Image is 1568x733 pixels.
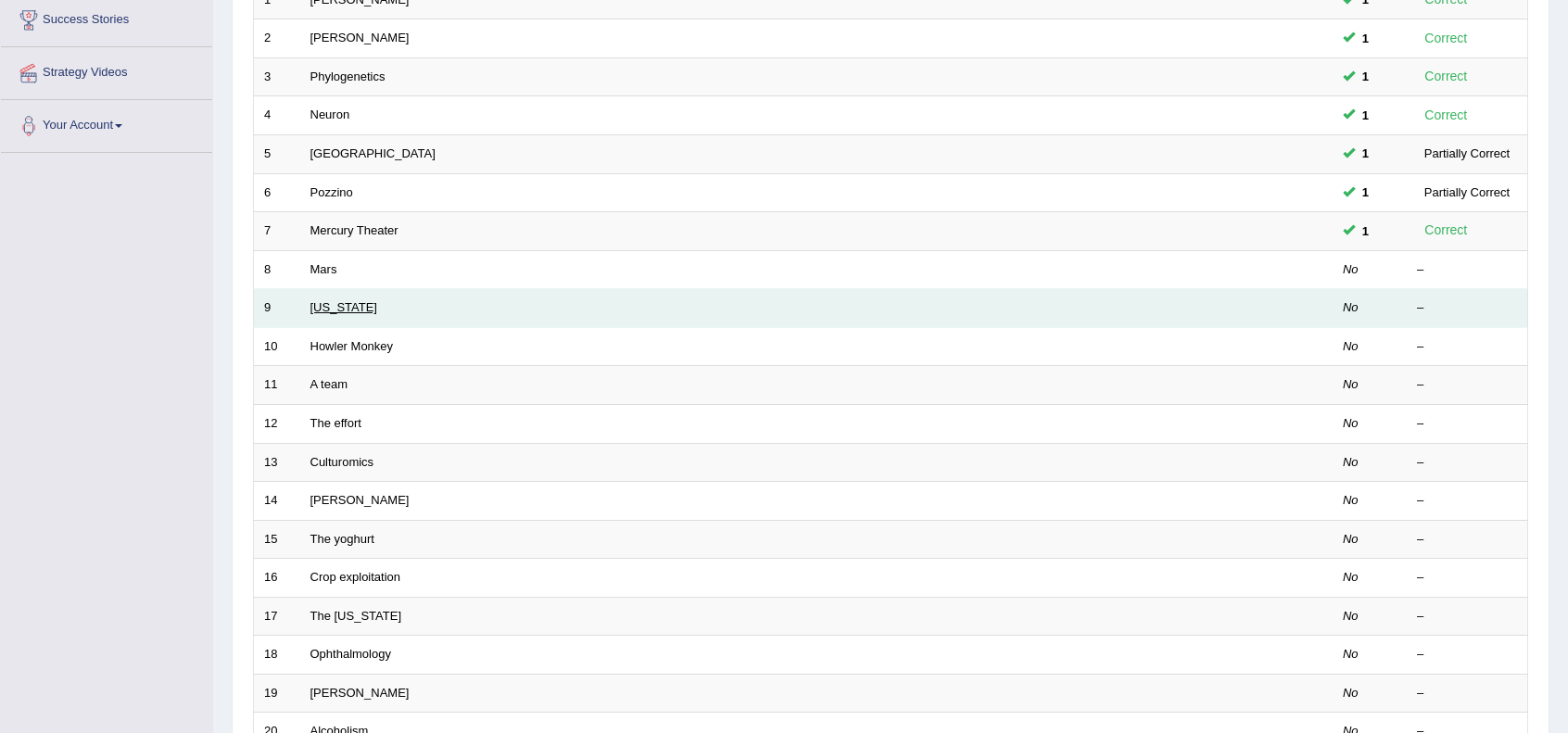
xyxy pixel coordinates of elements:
[310,455,374,469] a: Culturomics
[310,107,350,121] a: Neuron
[1417,608,1517,626] div: –
[254,636,300,675] td: 18
[1343,493,1359,507] em: No
[254,443,300,482] td: 13
[310,416,361,430] a: The effort
[1343,262,1359,276] em: No
[310,609,402,623] a: The [US_STATE]
[310,570,401,584] a: Crop exploitation
[1417,646,1517,663] div: –
[310,223,398,237] a: Mercury Theater
[310,31,410,44] a: [PERSON_NAME]
[1417,66,1475,87] div: Correct
[310,493,410,507] a: [PERSON_NAME]
[254,366,300,405] td: 11
[1417,183,1517,202] div: Partially Correct
[1343,300,1359,314] em: No
[1,47,212,94] a: Strategy Videos
[254,559,300,598] td: 16
[310,300,377,314] a: [US_STATE]
[1355,144,1376,163] span: You can still take this question
[1417,376,1517,394] div: –
[1417,685,1517,702] div: –
[254,19,300,58] td: 2
[310,686,410,700] a: [PERSON_NAME]
[254,173,300,212] td: 6
[254,404,300,443] td: 12
[1417,261,1517,279] div: –
[1343,686,1359,700] em: No
[254,597,300,636] td: 17
[310,647,391,661] a: Ophthalmology
[1417,28,1475,49] div: Correct
[254,327,300,366] td: 10
[310,185,353,199] a: Pozzino
[1417,299,1517,317] div: –
[310,262,337,276] a: Mars
[1355,221,1376,241] span: You can still take this question
[1343,416,1359,430] em: No
[254,289,300,328] td: 9
[1343,570,1359,584] em: No
[1355,67,1376,86] span: You can still take this question
[1343,609,1359,623] em: No
[254,57,300,96] td: 3
[254,250,300,289] td: 8
[254,212,300,251] td: 7
[1417,338,1517,356] div: –
[1,100,212,146] a: Your Account
[254,520,300,559] td: 15
[310,146,436,160] a: [GEOGRAPHIC_DATA]
[1417,492,1517,510] div: –
[310,377,348,391] a: A team
[254,482,300,521] td: 14
[1417,220,1475,241] div: Correct
[1343,532,1359,546] em: No
[254,674,300,713] td: 19
[1355,106,1376,125] span: You can still take this question
[1343,647,1359,661] em: No
[1417,454,1517,472] div: –
[310,339,394,353] a: Howler Monkey
[1343,455,1359,469] em: No
[310,532,374,546] a: The yoghurt
[1355,29,1376,48] span: You can still take this question
[1343,377,1359,391] em: No
[1343,339,1359,353] em: No
[254,96,300,135] td: 4
[1417,531,1517,549] div: –
[1355,183,1376,202] span: You can still take this question
[1417,144,1517,163] div: Partially Correct
[254,135,300,174] td: 5
[1417,105,1475,126] div: Correct
[1417,569,1517,587] div: –
[1417,415,1517,433] div: –
[310,70,386,83] a: Phylogenetics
